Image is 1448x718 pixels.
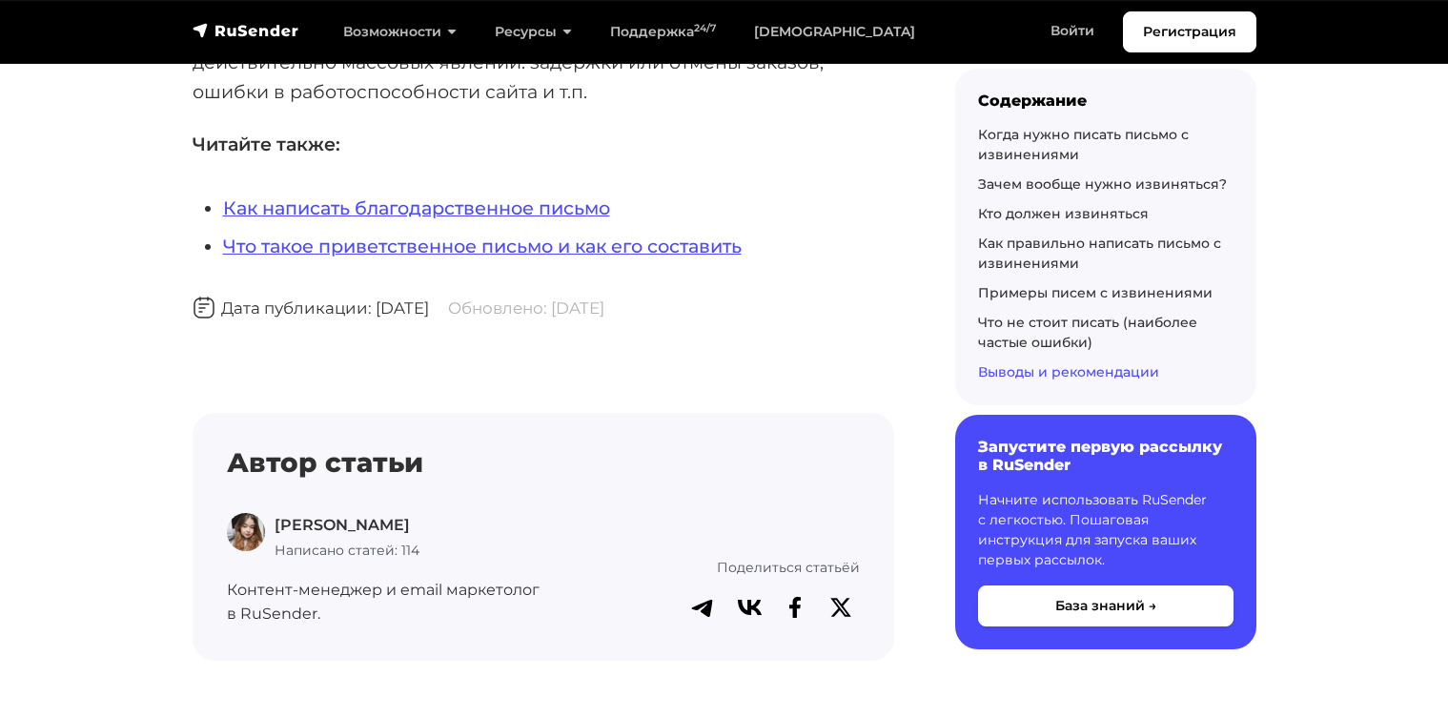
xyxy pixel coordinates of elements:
a: Запустите первую рассылку в RuSender Начните использовать RuSender с легкостью. Пошаговая инструк... [955,415,1256,648]
strong: Читайте также: [193,133,340,155]
img: RuSender [193,21,299,40]
div: Содержание [978,92,1234,110]
p: Поделиться статьёй [609,557,860,578]
h6: Запустите первую рассылку в RuSender [978,438,1234,474]
a: Кто должен извиняться [978,205,1149,222]
a: Как написать благодарственное письмо [223,196,610,219]
a: Примеры писем с извинениями [978,284,1213,301]
a: Ресурсы [476,12,591,51]
span: Обновлено: [DATE] [448,298,604,318]
a: Зачем вообще нужно извиняться? [978,175,1227,193]
a: Выводы и рекомендации [978,363,1159,380]
img: Дата публикации [193,297,215,319]
button: База знаний → [978,585,1234,626]
p: Контент-менеджер и email маркетолог в RuSender. [227,578,586,626]
a: Регистрация [1123,11,1256,52]
a: Поддержка24/7 [591,12,735,51]
span: Дата публикации: [DATE] [193,298,429,318]
a: Возможности [324,12,476,51]
h4: Автор статьи [227,447,860,480]
p: [PERSON_NAME] [275,513,419,538]
a: [DEMOGRAPHIC_DATA] [735,12,934,51]
a: Что такое приветственное письмо и как его составить [223,235,742,257]
a: Как правильно написать письмо с извинениями [978,235,1221,272]
span: Написано статей: 114 [275,542,419,559]
a: Войти [1031,11,1113,51]
p: Начните использовать RuSender с легкостью. Пошаговая инструкция для запуска ваших первых рассылок. [978,490,1234,570]
a: Что не стоит писать (наиболее частые ошибки) [978,314,1197,351]
sup: 24/7 [694,22,716,34]
a: Когда нужно писать письмо с извинениями [978,126,1189,163]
